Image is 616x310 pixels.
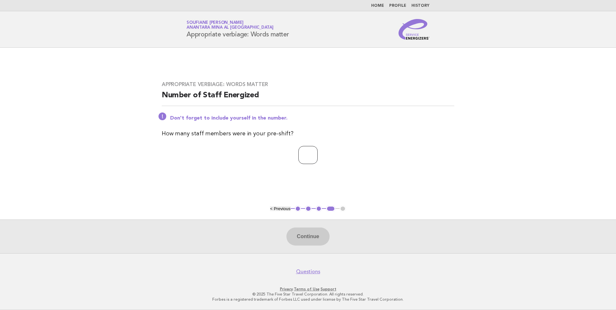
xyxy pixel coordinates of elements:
[399,19,429,40] img: Service Energizers
[296,268,320,275] a: Questions
[280,287,293,291] a: Privacy
[187,21,274,30] a: Soufiane [PERSON_NAME]Anantara Mina al [GEOGRAPHIC_DATA]
[295,206,301,212] button: 1
[170,115,454,121] p: Don't forget to include yourself in the number.
[111,292,505,297] p: © 2025 The Five Star Travel Corporation. All rights reserved.
[321,287,336,291] a: Support
[326,206,335,212] button: 4
[371,4,384,8] a: Home
[162,129,454,138] p: How many staff members were in your pre-shift?
[411,4,429,8] a: History
[270,206,290,211] button: < Previous
[187,26,274,30] span: Anantara Mina al [GEOGRAPHIC_DATA]
[162,81,454,88] h3: Appropriate verbiage: Words matter
[111,286,505,292] p: · ·
[162,90,454,106] h2: Number of Staff Energized
[187,21,289,38] h1: Appropriate verbiage: Words matter
[316,206,322,212] button: 3
[111,297,505,302] p: Forbes is a registered trademark of Forbes LLC used under license by The Five Star Travel Corpora...
[294,287,320,291] a: Terms of Use
[389,4,406,8] a: Profile
[305,206,312,212] button: 2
